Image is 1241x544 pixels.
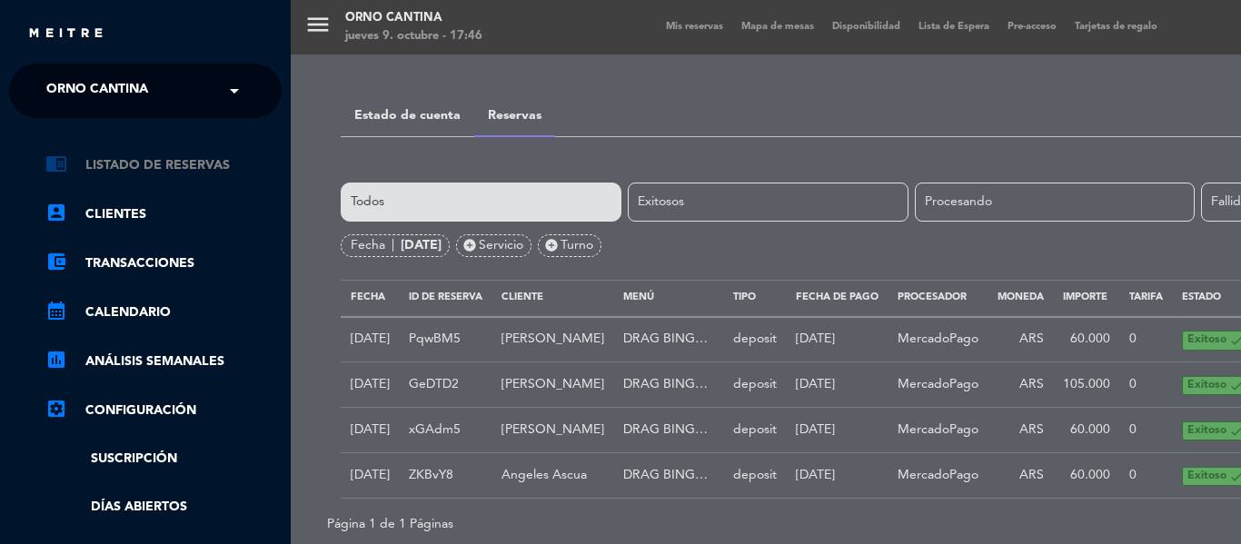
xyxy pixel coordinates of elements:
[27,27,104,41] img: MEITRE
[45,203,282,225] a: account_boxClientes
[45,400,282,421] a: Configuración
[45,497,282,518] a: Días abiertos
[45,252,282,274] a: account_balance_walletTransacciones
[45,251,67,272] i: account_balance_wallet
[45,302,282,323] a: calendar_monthCalendario
[45,153,67,174] i: chrome_reader_mode
[45,398,67,420] i: settings_applications
[45,300,67,321] i: calendar_month
[45,351,282,372] a: assessmentANÁLISIS SEMANALES
[45,449,282,470] a: Suscripción
[45,154,282,176] a: chrome_reader_modeListado de Reservas
[45,202,67,223] i: account_box
[46,72,148,110] span: Orno Cantina
[45,349,67,371] i: assessment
